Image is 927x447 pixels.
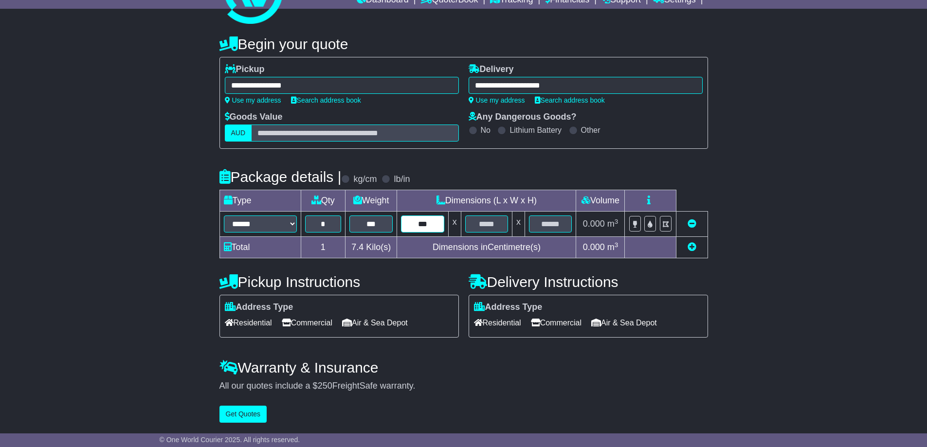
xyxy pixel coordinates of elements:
span: m [607,242,618,252]
span: Residential [474,315,521,330]
td: Volume [576,190,625,212]
td: Qty [301,190,345,212]
a: Use my address [469,96,525,104]
span: 7.4 [351,242,364,252]
label: Lithium Battery [509,125,562,135]
span: Commercial [282,315,332,330]
label: Delivery [469,64,514,75]
a: Use my address [225,96,281,104]
label: kg/cm [353,174,377,185]
label: Pickup [225,64,265,75]
label: Any Dangerous Goods? [469,112,577,123]
td: Dimensions in Centimetre(s) [397,237,576,258]
sup: 3 [615,218,618,225]
label: lb/in [394,174,410,185]
a: Add new item [688,242,696,252]
td: Dimensions (L x W x H) [397,190,576,212]
h4: Pickup Instructions [219,274,459,290]
span: 250 [318,381,332,391]
span: 0.000 [583,219,605,229]
td: Total [219,237,301,258]
td: Kilo(s) [345,237,397,258]
span: Air & Sea Depot [591,315,657,330]
label: Goods Value [225,112,283,123]
td: x [512,212,525,237]
td: 1 [301,237,345,258]
span: 0.000 [583,242,605,252]
a: Search address book [291,96,361,104]
h4: Warranty & Insurance [219,359,708,375]
td: Weight [345,190,397,212]
h4: Delivery Instructions [469,274,708,290]
a: Search address book [535,96,605,104]
div: All our quotes include a $ FreightSafe warranty. [219,381,708,392]
span: © One World Courier 2025. All rights reserved. [160,436,300,444]
span: Air & Sea Depot [342,315,408,330]
label: AUD [225,125,252,142]
span: Residential [225,315,272,330]
label: Address Type [225,302,293,313]
td: x [448,212,461,237]
label: Address Type [474,302,543,313]
button: Get Quotes [219,406,267,423]
td: Type [219,190,301,212]
span: Commercial [531,315,582,330]
label: No [481,125,491,135]
span: m [607,219,618,229]
h4: Package details | [219,169,342,185]
h4: Begin your quote [219,36,708,52]
label: Other [581,125,600,135]
a: Remove this item [688,219,696,229]
sup: 3 [615,241,618,249]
